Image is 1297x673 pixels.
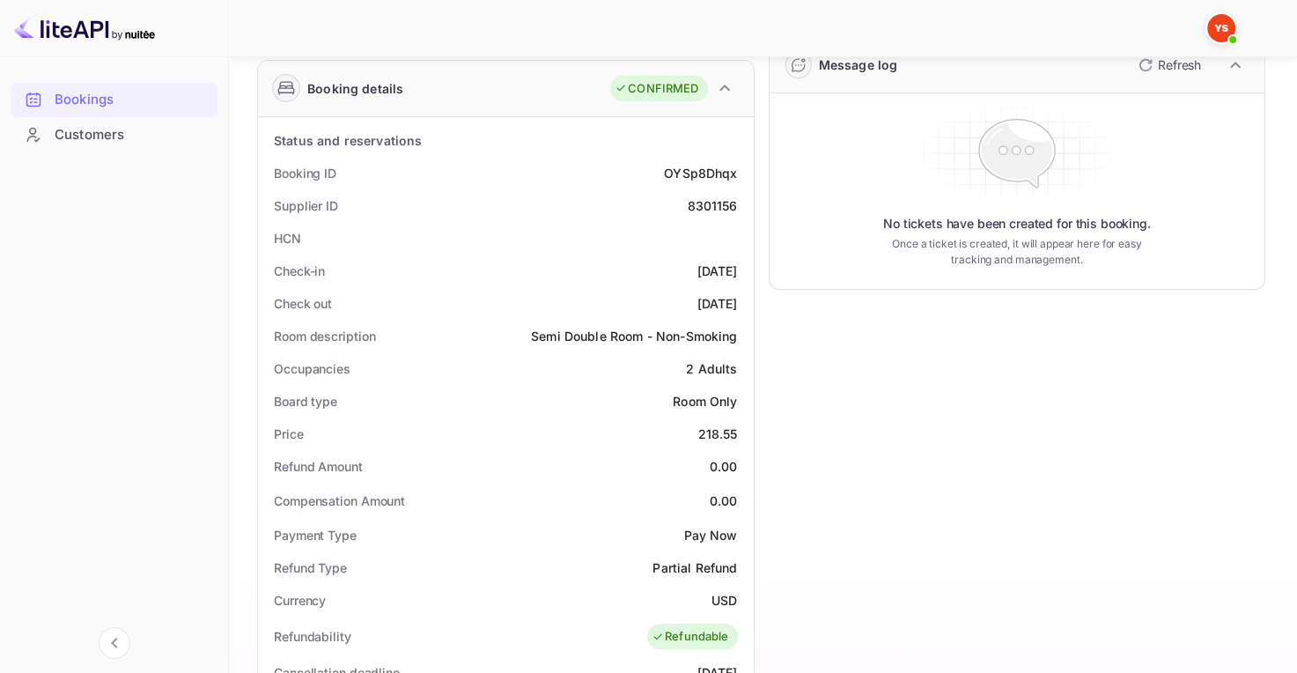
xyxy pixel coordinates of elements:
[1207,14,1235,42] img: Yandex Support
[274,263,325,278] ya-tr-span: Check-in
[1128,51,1208,79] button: Refresh
[11,83,217,115] a: Bookings
[687,196,737,215] div: 8301156
[652,560,737,575] ya-tr-span: Partial Refund
[274,493,405,508] ya-tr-span: Compensation Amount
[274,459,363,474] ya-tr-span: Refund Amount
[664,166,737,181] ya-tr-span: OYSp8Dhqx
[665,628,729,646] ya-tr-span: Refundable
[531,329,738,344] ya-tr-span: Semi Double Room - Non-Smoking
[274,394,337,409] ya-tr-span: Board type
[274,560,347,575] ya-tr-span: Refund Type
[55,90,114,110] ya-tr-span: Bookings
[884,236,1149,268] ya-tr-span: Once a ticket is created, it will appear here for easy tracking and management.
[1158,57,1201,72] ya-tr-span: Refresh
[274,166,336,181] ya-tr-span: Booking ID
[819,57,898,72] ya-tr-span: Message log
[274,296,332,311] ya-tr-span: Check out
[274,528,357,543] ya-tr-span: Payment Type
[710,492,738,510] div: 0.00
[274,629,351,644] ya-tr-span: Refundability
[697,294,738,313] div: [DATE]
[274,361,350,376] ya-tr-span: Occupancies
[99,627,130,659] button: Collapse navigation
[711,593,737,608] ya-tr-span: USD
[686,361,737,376] ya-tr-span: 2 Adults
[11,118,217,152] div: Customers
[683,528,737,543] ya-tr-span: Pay Now
[274,198,338,213] ya-tr-span: Supplier ID
[274,426,304,441] ya-tr-span: Price
[673,394,737,409] ya-tr-span: Room Only
[274,593,326,608] ya-tr-span: Currency
[628,80,698,98] ya-tr-span: CONFIRMED
[697,262,738,280] div: [DATE]
[274,133,422,148] ya-tr-span: Status and reservations
[274,329,375,344] ya-tr-span: Room description
[14,14,155,42] img: LiteAPI logo
[55,125,124,145] ya-tr-span: Customers
[698,425,738,443] div: 218.55
[274,231,301,246] ya-tr-span: HCN
[307,79,403,98] ya-tr-span: Booking details
[710,457,738,476] div: 0.00
[11,83,217,117] div: Bookings
[883,215,1151,233] ya-tr-span: No tickets have been created for this booking.
[11,118,217,151] a: Customers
